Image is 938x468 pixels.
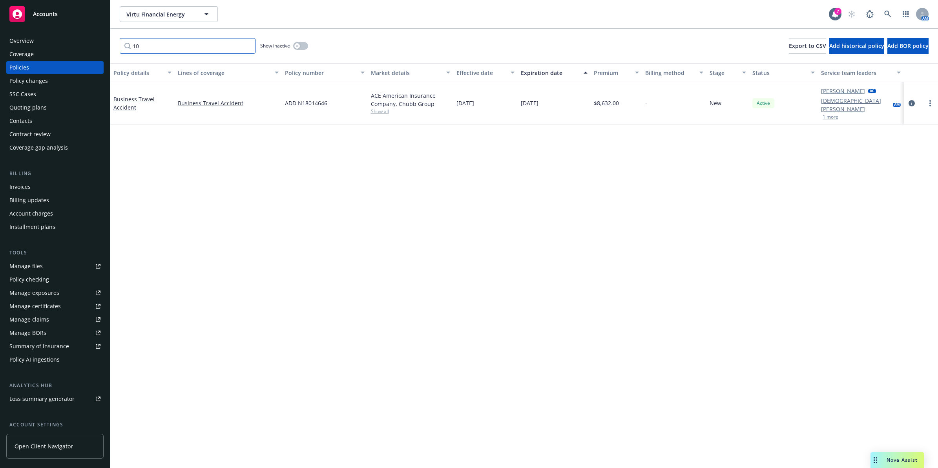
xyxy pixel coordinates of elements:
[789,42,826,49] span: Export to CSV
[9,207,53,220] div: Account charges
[6,88,104,101] a: SSC Cases
[15,442,73,450] span: Open Client Navigator
[6,421,104,429] div: Account settings
[456,99,474,107] span: [DATE]
[821,97,890,113] a: [DEMOGRAPHIC_DATA][PERSON_NAME]
[6,273,104,286] a: Policy checking
[260,42,290,49] span: Show inactive
[9,393,75,405] div: Loss summary generator
[591,63,642,82] button: Premium
[642,63,706,82] button: Billing method
[898,6,914,22] a: Switch app
[6,340,104,353] a: Summary of insurance
[9,260,43,272] div: Manage files
[453,63,518,82] button: Effective date
[6,181,104,193] a: Invoices
[6,128,104,141] a: Contract review
[821,87,865,95] a: [PERSON_NAME]
[6,221,104,233] a: Installment plans
[371,108,451,115] span: Show all
[368,63,454,82] button: Market details
[282,63,368,82] button: Policy number
[285,99,327,107] span: ADD N18014646
[870,452,880,468] div: Drag to move
[178,99,279,107] a: Business Travel Accident
[756,100,771,107] span: Active
[110,63,175,82] button: Policy details
[880,6,896,22] a: Search
[9,313,49,326] div: Manage claims
[9,300,61,313] div: Manage certificates
[126,10,194,18] span: Virtu Financial Energy
[456,69,506,77] div: Effective date
[9,181,31,193] div: Invoices
[594,69,630,77] div: Premium
[6,207,104,220] a: Account charges
[594,99,619,107] span: $8,632.00
[9,141,68,154] div: Coverage gap analysis
[789,38,826,54] button: Export to CSV
[33,11,58,17] span: Accounts
[834,8,841,15] div: 7
[710,99,721,107] span: New
[821,69,892,77] div: Service team leaders
[6,3,104,25] a: Accounts
[645,99,647,107] span: -
[823,115,838,119] button: 1 more
[710,69,737,77] div: Stage
[175,63,282,82] button: Lines of coverage
[9,115,32,127] div: Contacts
[6,115,104,127] a: Contacts
[518,63,591,82] button: Expiration date
[887,38,929,54] button: Add BOR policy
[9,353,60,366] div: Policy AI ingestions
[371,69,442,77] div: Market details
[870,452,924,468] button: Nova Assist
[371,91,451,108] div: ACE American Insurance Company, Chubb Group
[907,99,916,108] a: circleInformation
[6,260,104,272] a: Manage files
[818,63,904,82] button: Service team leaders
[9,273,49,286] div: Policy checking
[113,69,163,77] div: Policy details
[6,101,104,114] a: Quoting plans
[6,300,104,313] a: Manage certificates
[9,221,55,233] div: Installment plans
[862,6,878,22] a: Report a Bug
[925,99,935,108] a: more
[521,99,538,107] span: [DATE]
[6,35,104,47] a: Overview
[6,194,104,207] a: Billing updates
[706,63,749,82] button: Stage
[285,69,356,77] div: Policy number
[9,48,34,60] div: Coverage
[9,327,46,339] div: Manage BORs
[6,313,104,326] a: Manage claims
[6,75,104,87] a: Policy changes
[9,287,59,299] div: Manage exposures
[645,69,695,77] div: Billing method
[6,61,104,74] a: Policies
[829,38,884,54] button: Add historical policy
[521,69,579,77] div: Expiration date
[9,101,47,114] div: Quoting plans
[887,42,929,49] span: Add BOR policy
[6,382,104,389] div: Analytics hub
[178,69,270,77] div: Lines of coverage
[829,42,884,49] span: Add historical policy
[6,287,104,299] a: Manage exposures
[9,61,29,74] div: Policies
[9,340,69,353] div: Summary of insurance
[6,327,104,339] a: Manage BORs
[9,75,48,87] div: Policy changes
[6,141,104,154] a: Coverage gap analysis
[113,95,155,111] a: Business Travel Accident
[887,457,918,463] span: Nova Assist
[6,393,104,405] a: Loss summary generator
[749,63,818,82] button: Status
[6,249,104,257] div: Tools
[844,6,860,22] a: Start snowing
[9,35,34,47] div: Overview
[752,69,806,77] div: Status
